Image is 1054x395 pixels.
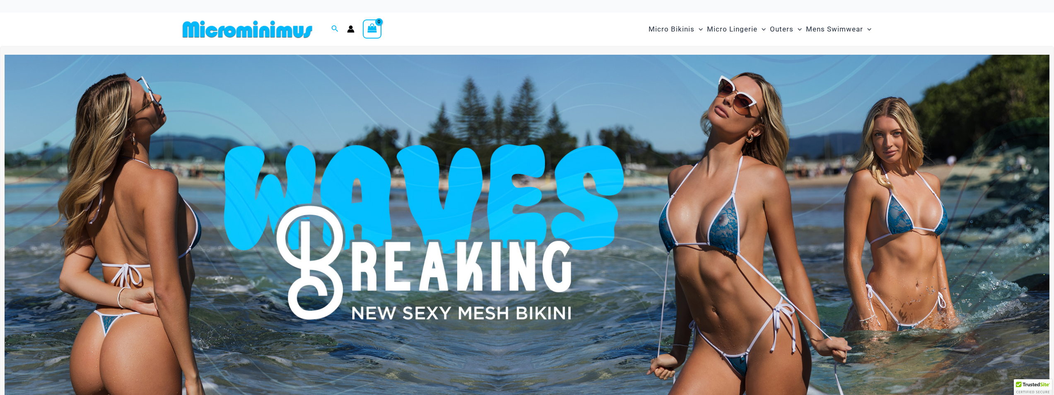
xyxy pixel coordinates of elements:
a: Micro LingerieMenu ToggleMenu Toggle [705,17,768,42]
a: Account icon link [347,25,355,33]
a: OutersMenu ToggleMenu Toggle [768,17,804,42]
a: Search icon link [331,24,339,34]
span: Mens Swimwear [806,19,863,40]
img: MM SHOP LOGO FLAT [179,20,316,39]
span: Menu Toggle [863,19,871,40]
span: Menu Toggle [794,19,802,40]
span: Micro Lingerie [707,19,757,40]
span: Menu Toggle [695,19,703,40]
span: Menu Toggle [757,19,766,40]
span: Outers [770,19,794,40]
a: View Shopping Cart, empty [363,19,382,39]
div: TrustedSite Certified [1014,379,1052,395]
a: Micro BikinisMenu ToggleMenu Toggle [646,17,705,42]
a: Mens SwimwearMenu ToggleMenu Toggle [804,17,873,42]
span: Micro Bikinis [649,19,695,40]
nav: Site Navigation [645,15,875,43]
